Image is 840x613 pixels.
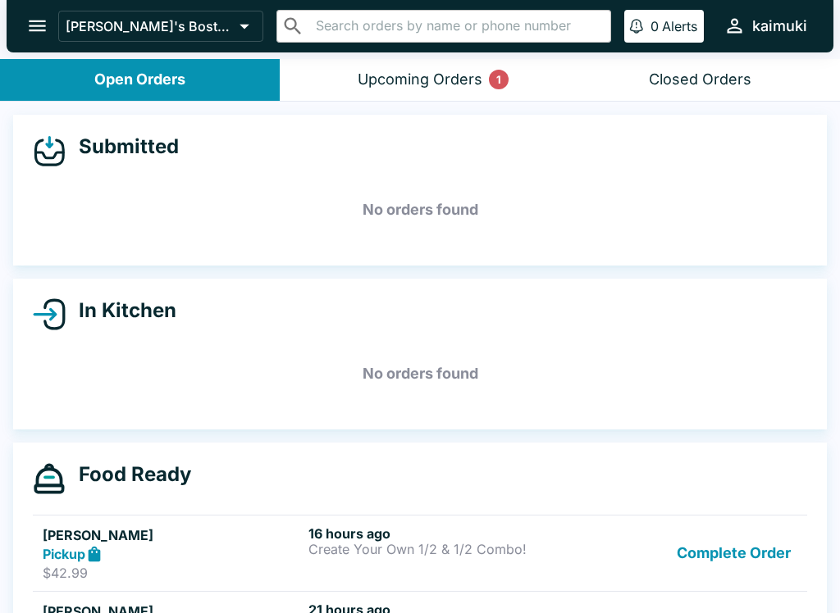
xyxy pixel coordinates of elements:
[94,70,185,89] div: Open Orders
[66,462,191,487] h4: Food Ready
[311,15,604,38] input: Search orders by name or phone number
[308,525,568,542] h6: 16 hours ago
[66,298,176,323] h4: In Kitchen
[66,134,179,159] h4: Submitted
[66,18,233,34] p: [PERSON_NAME]'s Boston Pizza
[651,18,659,34] p: 0
[649,70,751,89] div: Closed Orders
[308,542,568,556] p: Create Your Own 1/2 & 1/2 Combo!
[43,565,302,581] p: $42.99
[670,525,797,582] button: Complete Order
[43,525,302,545] h5: [PERSON_NAME]
[496,71,501,88] p: 1
[662,18,697,34] p: Alerts
[33,180,807,239] h5: No orders found
[717,8,814,43] button: kaimuki
[43,546,85,562] strong: Pickup
[33,344,807,403] h5: No orders found
[58,11,263,42] button: [PERSON_NAME]'s Boston Pizza
[358,70,482,89] div: Upcoming Orders
[33,515,807,592] a: [PERSON_NAME]Pickup$42.9916 hours agoCreate Your Own 1/2 & 1/2 Combo!Complete Order
[16,5,58,47] button: open drawer
[752,16,807,36] div: kaimuki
